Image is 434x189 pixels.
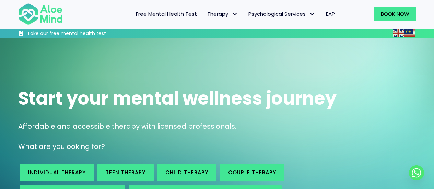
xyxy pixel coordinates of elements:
span: Book Now [381,10,409,17]
span: Psychological Services [248,10,316,17]
h3: Take our free mental health test [27,30,143,37]
span: looking for? [65,142,105,151]
a: Book Now [374,7,416,21]
a: Psychological ServicesPsychological Services: submenu [243,7,321,21]
a: Couple therapy [220,164,284,181]
span: Free Mental Health Test [136,10,197,17]
span: Therapy [207,10,238,17]
span: Teen Therapy [106,169,145,176]
a: Free Mental Health Test [131,7,202,21]
p: Affordable and accessible therapy with licensed professionals. [18,121,416,131]
span: Couple therapy [228,169,276,176]
span: EAP [326,10,335,17]
a: English [393,29,404,37]
a: Teen Therapy [97,164,154,181]
img: Aloe mind Logo [18,3,63,25]
a: Individual therapy [20,164,94,181]
span: Child Therapy [165,169,208,176]
span: Individual therapy [28,169,86,176]
span: Start your mental wellness journey [18,86,337,111]
span: Therapy: submenu [230,9,240,19]
a: Take our free mental health test [18,30,143,38]
a: Child Therapy [157,164,216,181]
span: Psychological Services: submenu [307,9,317,19]
span: What are you [18,142,65,151]
img: ms [404,29,415,37]
img: en [393,29,404,37]
a: Malay [404,29,416,37]
a: EAP [321,7,340,21]
a: Whatsapp [409,165,424,180]
a: TherapyTherapy: submenu [202,7,243,21]
nav: Menu [72,7,340,21]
